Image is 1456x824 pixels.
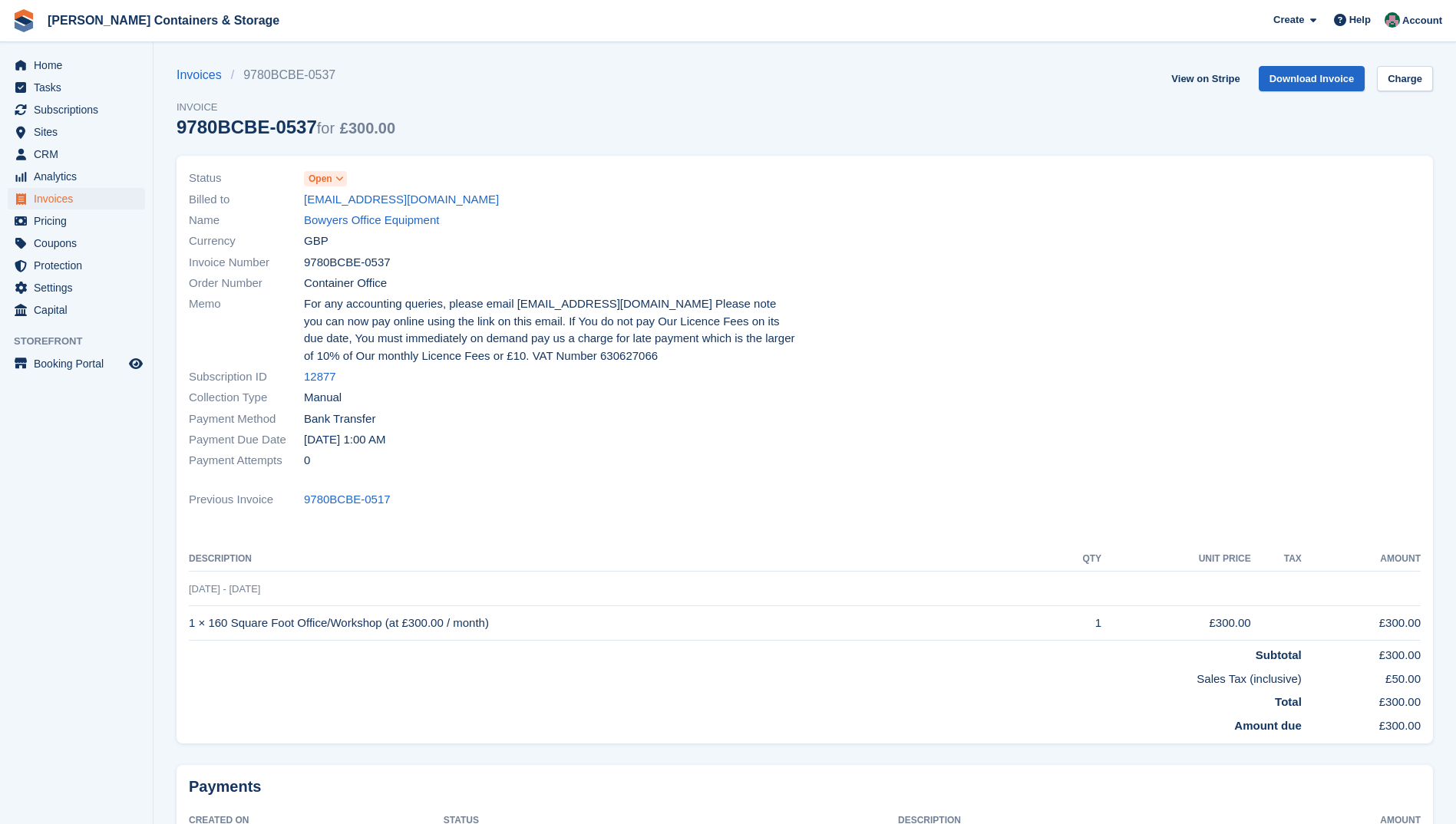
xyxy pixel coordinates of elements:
[189,491,304,509] span: Previous Invoice
[189,389,304,407] span: Collection Type
[304,368,336,386] a: 12877
[340,120,395,137] span: £300.00
[1302,547,1421,572] th: Amount
[8,54,145,76] a: menu
[189,295,304,364] span: Memo
[8,166,145,187] a: menu
[127,354,145,373] a: Preview store
[304,275,387,292] span: Container Office
[12,9,35,32] img: stora-icon-8386f47178a22dfd0bd8f6a31ec36ba5ce8667c1dd55bd0f319d3a0aa187defe.svg
[8,277,145,298] a: menu
[34,232,126,254] span: Coupons
[8,188,145,209] a: menu
[189,547,1048,572] th: Description
[8,77,145,98] a: menu
[1275,695,1302,708] strong: Total
[189,410,304,428] span: Payment Method
[1101,606,1251,641] td: £300.00
[1302,664,1421,688] td: £50.00
[304,212,439,229] a: Bowyers Office Equipment
[34,188,126,209] span: Invoices
[189,212,304,229] span: Name
[304,452,310,470] span: 0
[1273,12,1304,28] span: Create
[41,8,286,33] a: [PERSON_NAME] Containers & Storage
[34,99,126,120] span: Subscriptions
[177,100,395,115] span: Invoice
[1302,687,1421,711] td: £300.00
[189,583,260,595] span: [DATE] - [DATE]
[34,210,126,232] span: Pricing
[1256,648,1302,661] strong: Subtotal
[14,334,153,349] span: Storefront
[8,232,145,254] a: menu
[177,66,231,84] a: Invoices
[34,299,126,321] span: Capital
[34,77,126,98] span: Tasks
[34,255,126,276] span: Protection
[304,295,796,364] span: For any accounting queries, please email [EMAIL_ADDRESS][DOMAIN_NAME] Please note you can now pay...
[304,191,499,209] a: [EMAIL_ADDRESS][DOMAIN_NAME]
[189,431,304,449] span: Payment Due Date
[189,777,1421,796] h2: Payments
[8,299,145,321] a: menu
[1234,719,1302,732] strong: Amount due
[304,431,385,449] time: 2025-09-12 00:00:00 UTC
[34,54,126,76] span: Home
[1259,66,1365,91] a: Download Invoice
[189,232,304,250] span: Currency
[189,368,304,386] span: Subscription ID
[177,117,395,137] div: 9780BCBE-0537
[304,170,347,187] a: Open
[189,606,1048,641] td: 1 × 160 Square Foot Office/Workshop (at £300.00 / month)
[1302,641,1421,664] td: £300.00
[1048,606,1102,641] td: 1
[304,254,391,272] span: 9780BCBE-0537
[304,389,342,407] span: Manual
[304,232,329,250] span: GBP
[177,66,395,84] nav: breadcrumbs
[34,277,126,298] span: Settings
[8,121,145,143] a: menu
[189,452,304,470] span: Payment Attempts
[1302,711,1421,735] td: £300.00
[8,143,145,165] a: menu
[8,210,145,232] a: menu
[1377,66,1433,91] a: Charge
[8,99,145,120] a: menu
[304,491,391,509] a: 9780BCBE-0517
[34,121,126,143] span: Sites
[34,143,126,165] span: CRM
[189,664,1302,688] td: Sales Tax (inclusive)
[189,191,304,209] span: Billed to
[34,166,126,187] span: Analytics
[1165,66,1246,91] a: View on Stripe
[189,275,304,292] span: Order Number
[1385,12,1400,28] img: Julia Marcham
[1302,606,1421,641] td: £300.00
[8,353,145,374] a: menu
[1048,547,1102,572] th: QTY
[34,353,126,374] span: Booking Portal
[304,410,375,428] span: Bank Transfer
[317,120,335,137] span: for
[8,255,145,276] a: menu
[1349,12,1371,28] span: Help
[1251,547,1302,572] th: Tax
[1101,547,1251,572] th: Unit Price
[189,254,304,272] span: Invoice Number
[309,172,332,186] span: Open
[1402,13,1442,28] span: Account
[189,170,304,187] span: Status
